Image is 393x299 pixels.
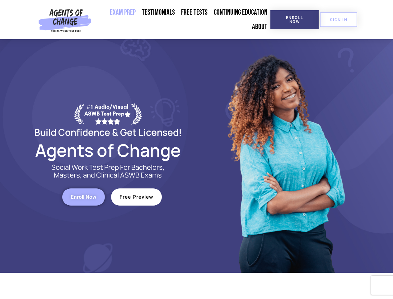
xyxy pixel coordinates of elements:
h2: Build Confidence & Get Licensed! [19,128,197,137]
a: Free Tests [178,5,211,20]
span: Enroll Now [280,16,309,24]
a: Testimonials [139,5,178,20]
span: Enroll Now [71,194,96,200]
span: Free Preview [119,194,153,200]
span: SIGN IN [330,18,347,22]
a: Free Preview [111,188,162,206]
img: Website Image 1 (1) [223,39,348,273]
a: Exam Prep [107,5,139,20]
p: Social Work Test Prep For Bachelors, Masters, and Clinical ASWB Exams [44,164,172,179]
a: SIGN IN [320,12,357,27]
a: Continuing Education [211,5,270,20]
a: Enroll Now [62,188,105,206]
div: #1 Audio/Visual ASWB Test Prep [84,103,131,124]
a: About [249,20,270,34]
nav: Menu [94,5,270,34]
h2: Agents of Change [19,143,197,157]
a: Enroll Now [270,10,319,29]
